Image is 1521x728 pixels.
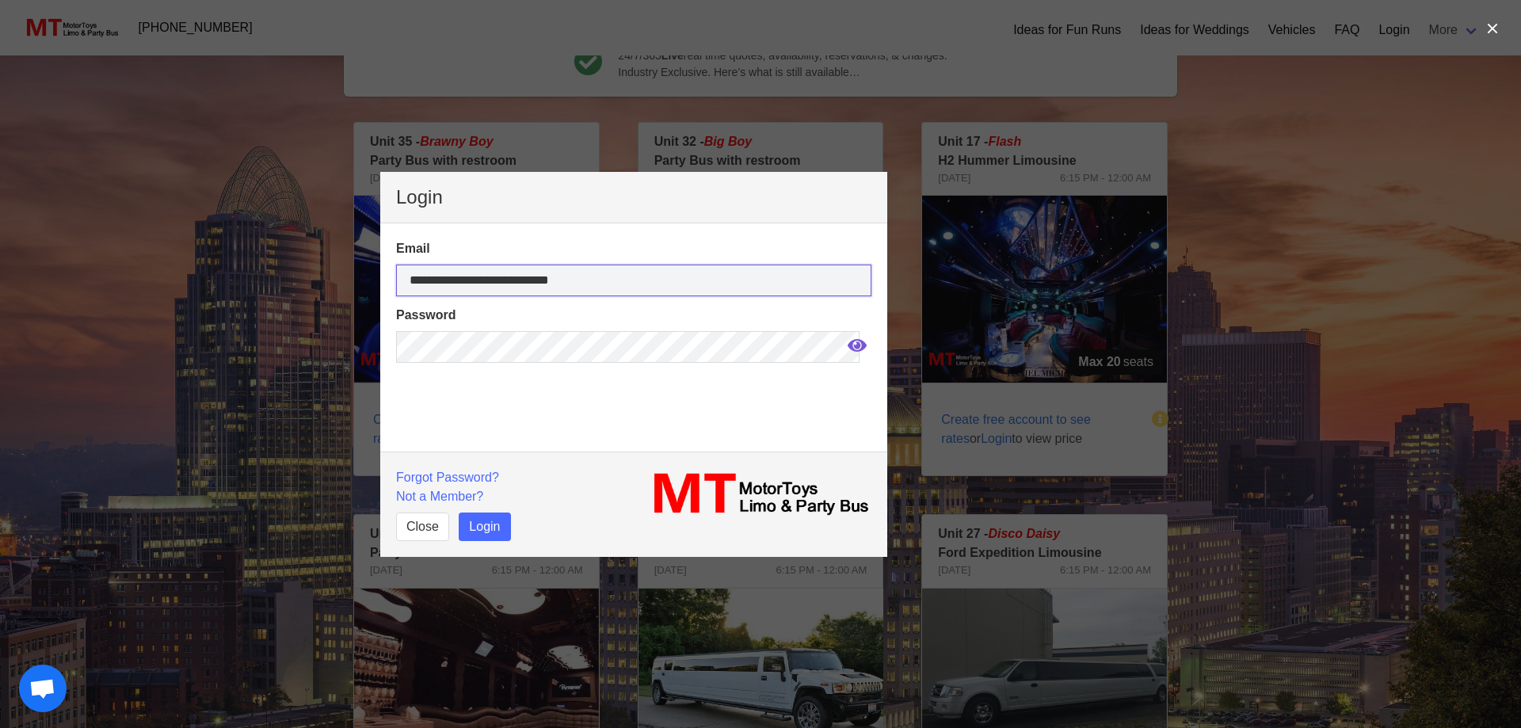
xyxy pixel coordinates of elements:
a: Forgot Password? [396,471,499,484]
iframe: reCAPTCHA [396,372,637,491]
button: Login [459,513,510,541]
label: Email [396,239,871,258]
button: Close [396,513,449,541]
div: Open chat [19,665,67,712]
p: Login [396,188,871,207]
label: Password [396,306,871,325]
a: Not a Member? [396,490,483,503]
img: MT_logo_name.png [643,468,871,520]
